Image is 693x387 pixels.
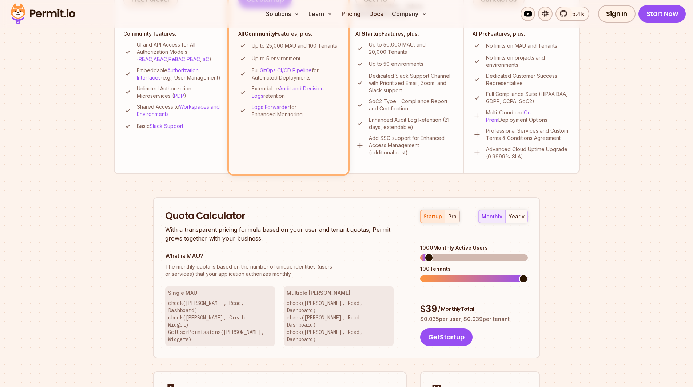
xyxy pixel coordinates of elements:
h4: All Features, plus: [473,30,570,37]
div: yearly [509,213,525,220]
p: UI and API Access for All Authorization Models ( , , , , ) [137,41,222,63]
span: 5.4k [568,9,584,18]
div: 100 Tenants [420,265,528,273]
p: Dedicated Slack Support Channel with Prioritized Email, Zoom, and Slack support [369,72,454,94]
a: ABAC [154,56,167,62]
h4: Community features: [123,30,222,37]
h4: All Features, plus: [238,30,339,37]
a: Audit and Decision Logs [252,85,324,99]
a: Authorization Interfaces [137,67,199,81]
button: Learn [306,7,336,21]
button: Solutions [263,7,303,21]
p: or services) that your application authorizes monthly. [165,263,394,278]
p: Up to 50,000 MAU, and 20,000 Tenants [369,41,454,56]
h4: All Features, plus: [355,30,454,37]
p: Embeddable (e.g., User Management) [137,67,222,81]
div: pro [448,213,457,220]
img: Permit logo [7,1,79,26]
p: check([PERSON_NAME], Read, Dashboard) check([PERSON_NAME], Create, Widget) GetUserPermissions([PE... [168,299,272,343]
p: Up to 25,000 MAU and 100 Tenants [252,42,337,49]
a: Slack Support [150,123,183,129]
a: PBAC [187,56,200,62]
a: Pricing [339,7,363,21]
p: Full Compliance Suite (HIPAA BAA, GDPR, CCPA, SoC2) [486,90,570,105]
a: GitOps CI/CD Pipeline [260,67,312,73]
p: Dedicated Customer Success Representative [486,72,570,87]
a: PDP [174,93,184,99]
a: Start Now [638,5,686,23]
a: Logs Forwarder [252,104,290,110]
p: Up to 50 environments [369,60,423,68]
button: GetStartup [420,328,473,346]
button: Company [389,7,430,21]
strong: Pro [479,31,488,37]
p: $ 0.035 per user, $ 0.039 per tenant [420,315,528,323]
span: The monthly quota is based on the number of unique identities (users [165,263,394,270]
p: Advanced Cloud Uptime Upgrade (0.9999% SLA) [486,146,570,160]
div: 1000 Monthly Active Users [420,244,528,251]
p: No limits on projects and environments [486,54,570,69]
p: check([PERSON_NAME], Read, Dashboard) check([PERSON_NAME], Read, Dashboard) check([PERSON_NAME], ... [287,299,391,343]
p: With a transparent pricing formula based on your user and tenant quotas, Permit grows together wi... [165,225,394,243]
a: 5.4k [555,7,589,21]
p: Add SSO support for Enhanced Access Management (additional cost) [369,134,454,156]
a: Sign In [598,5,636,23]
div: $ 39 [420,303,528,316]
p: Basic [137,122,183,130]
a: Docs [366,7,386,21]
strong: Startup [362,31,382,37]
h3: Multiple [PERSON_NAME] [287,289,391,297]
p: No limits on MAU and Tenants [486,42,557,49]
a: IaC [202,56,209,62]
h2: Quota Calculator [165,210,394,223]
p: Unlimited Authorization Microservices ( ) [137,85,222,100]
a: ReBAC [168,56,185,62]
a: RBAC [139,56,152,62]
p: Shared Access to [137,103,222,118]
a: On-Prem [486,109,533,123]
span: / Monthly Total [438,305,474,313]
p: Up to 5 environment [252,55,300,62]
strong: Community [244,31,275,37]
p: Multi-Cloud and Deployment Options [486,109,570,124]
p: Full for Automated Deployments [252,67,339,81]
p: Enhanced Audit Log Retention (21 days, extendable) [369,116,454,131]
h3: What is MAU? [165,251,394,260]
h3: Single MAU [168,289,272,297]
p: Extendable retention [252,85,339,100]
p: SoC2 Type II Compliance Report and Certification [369,98,454,112]
p: Professional Services and Custom Terms & Conditions Agreement [486,127,570,142]
p: for Enhanced Monitoring [252,104,339,118]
